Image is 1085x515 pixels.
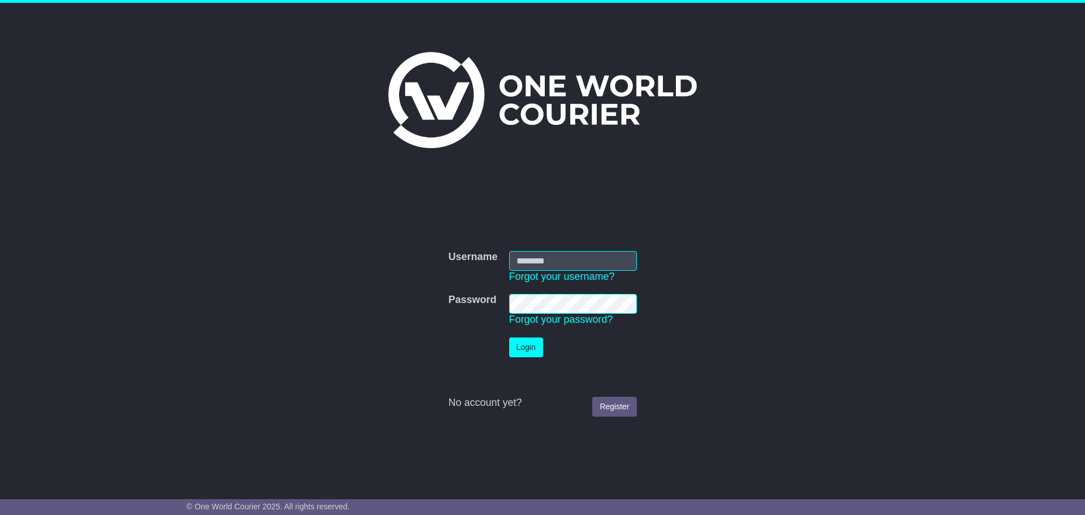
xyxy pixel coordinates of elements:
a: Forgot your username? [509,271,615,282]
div: No account yet? [448,397,636,409]
span: © One World Courier 2025. All rights reserved. [186,502,350,511]
button: Login [509,337,543,357]
img: One World [388,52,697,148]
a: Forgot your password? [509,314,613,325]
label: Password [448,294,496,306]
label: Username [448,251,497,263]
a: Register [592,397,636,417]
